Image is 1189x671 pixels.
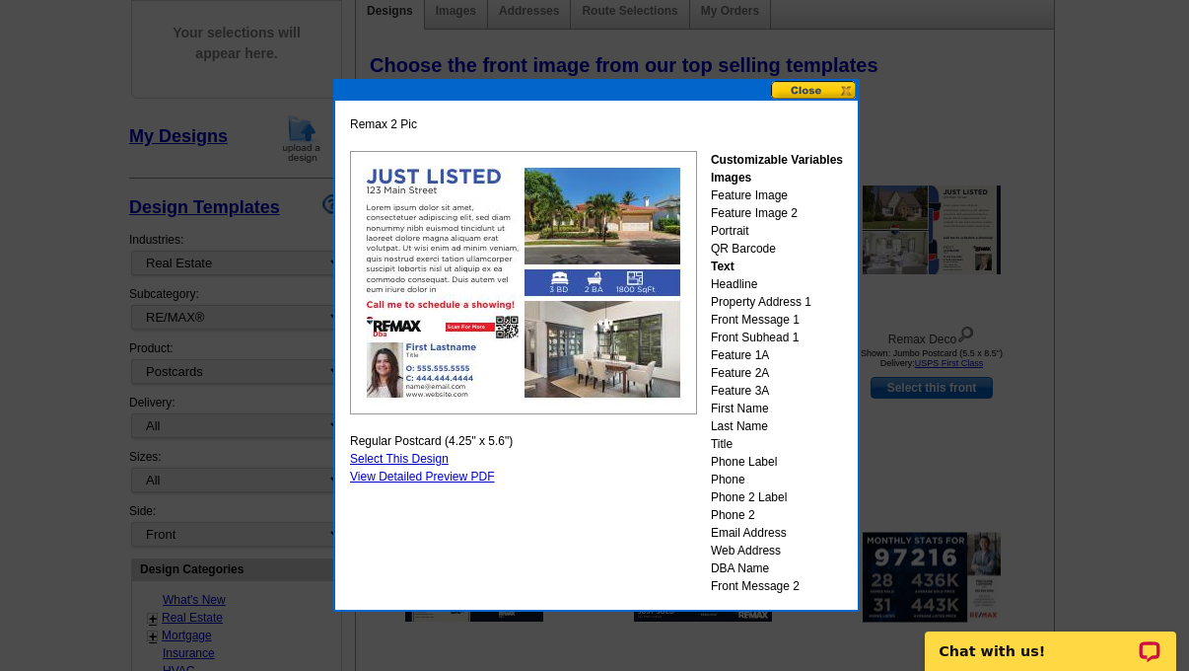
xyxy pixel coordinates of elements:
strong: Images [711,171,751,185]
a: View Detailed Preview PDF [350,470,495,484]
iframe: LiveChat chat widget [912,609,1189,671]
div: Feature Image Feature Image 2 Portrait QR Barcode Headline Property Address 1 Front Message 1 Fro... [711,151,843,595]
strong: Customizable Variables [711,153,843,167]
span: Regular Postcard (4.25" x 5.6") [350,432,513,450]
strong: Text [711,260,734,273]
span: Remax 2 Pic [350,115,417,133]
a: Select This Design [350,452,449,466]
img: REMAXPRF_Remax_2Pic_ALL.jpg [350,151,697,414]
